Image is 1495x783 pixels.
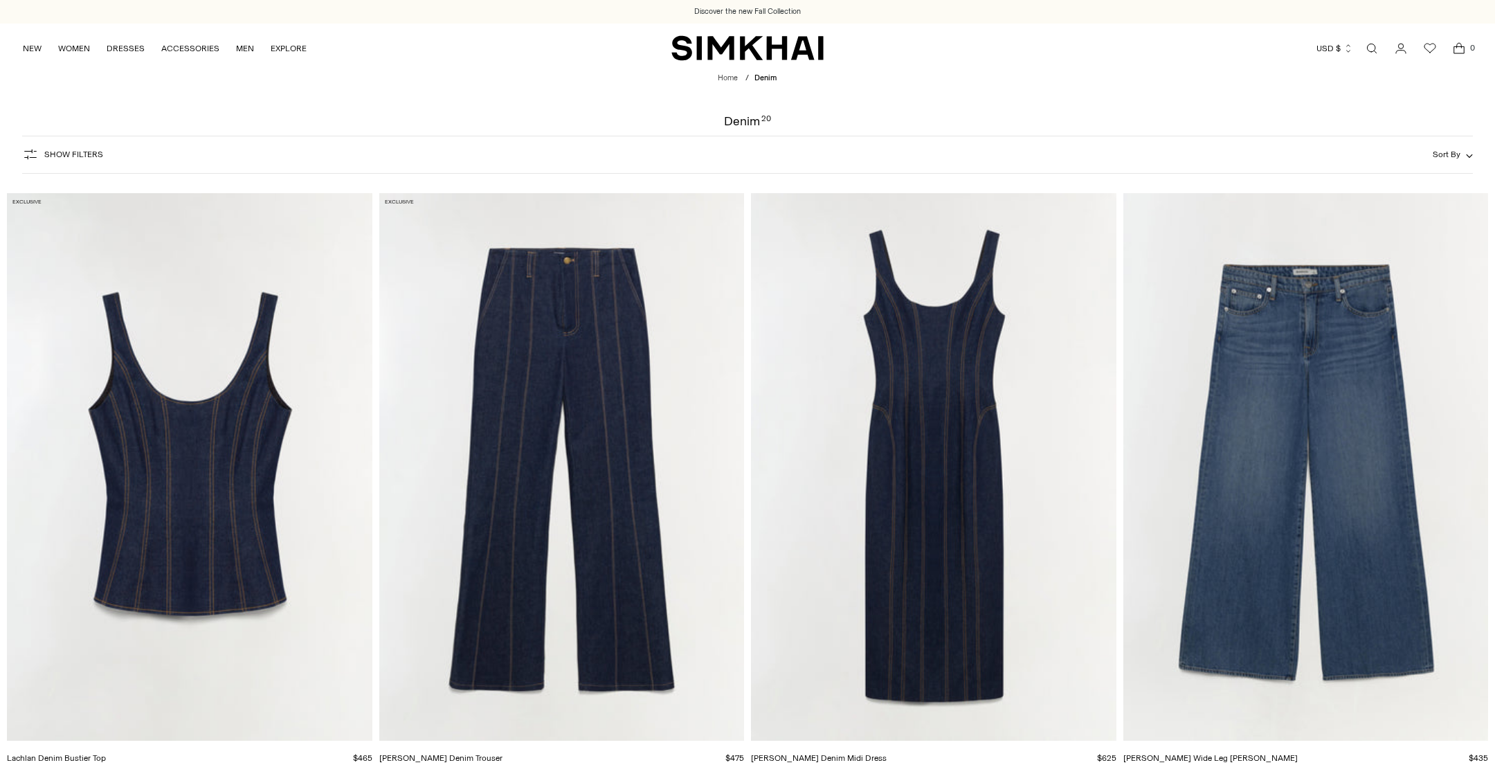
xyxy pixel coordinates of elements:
[379,753,502,763] a: [PERSON_NAME] Denim Trouser
[44,150,103,159] span: Show Filters
[761,115,771,127] div: 20
[7,753,106,763] a: Lachlan Denim Bustier Top
[58,33,90,64] a: WOMEN
[1469,753,1488,763] span: $435
[271,33,307,64] a: EXPLORE
[751,193,1116,741] a: Hallie Denim Midi Dress
[1387,35,1415,62] a: Go to the account page
[1466,42,1478,54] span: 0
[1433,147,1473,162] button: Sort By
[1358,35,1386,62] a: Open search modal
[671,35,824,62] a: SIMKHAI
[1123,753,1298,763] a: [PERSON_NAME] Wide Leg [PERSON_NAME]
[353,753,372,763] span: $465
[724,115,770,127] h1: Denim
[1416,35,1444,62] a: Wishlist
[23,33,42,64] a: NEW
[694,6,801,17] a: Discover the new Fall Collection
[718,73,777,84] nav: breadcrumbs
[751,753,887,763] a: [PERSON_NAME] Denim Midi Dress
[1316,33,1353,64] button: USD $
[1123,193,1489,741] a: Arlo Wide Leg Jean
[236,33,254,64] a: MEN
[1445,35,1473,62] a: Open cart modal
[1433,150,1460,159] span: Sort By
[7,193,372,741] a: Lachlan Denim Bustier Top
[725,753,744,763] span: $475
[745,73,749,84] div: /
[161,33,219,64] a: ACCESSORIES
[22,143,103,165] button: Show Filters
[1097,753,1116,763] span: $625
[107,33,145,64] a: DRESSES
[718,73,738,82] a: Home
[379,193,745,741] a: Ansel Denim Trouser
[754,73,777,82] span: Denim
